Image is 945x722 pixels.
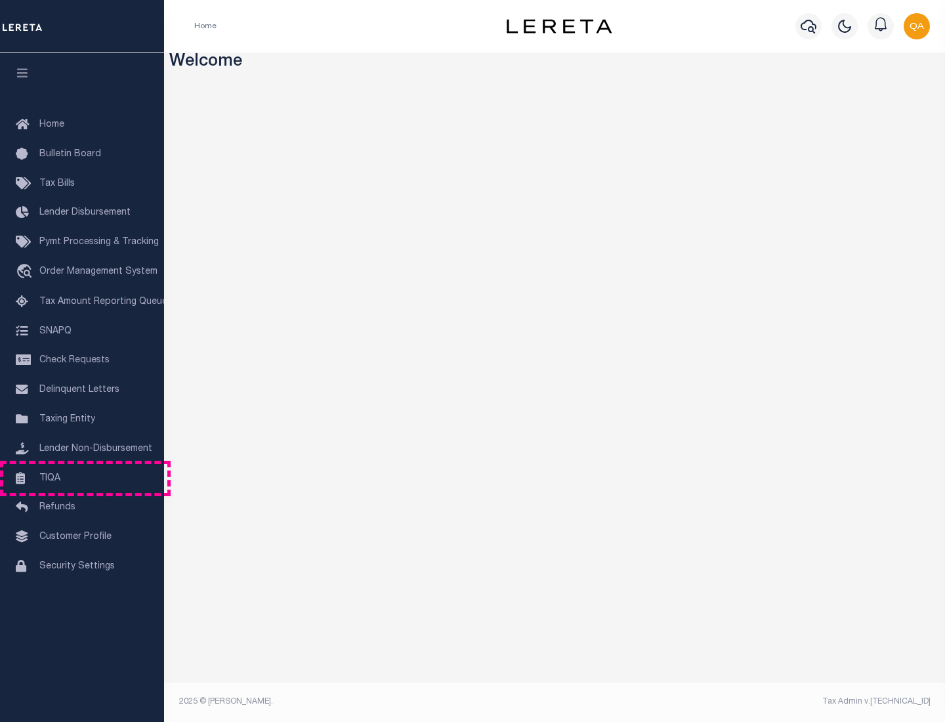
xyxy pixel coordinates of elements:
[169,53,940,73] h3: Welcome
[39,267,157,276] span: Order Management System
[39,562,115,571] span: Security Settings
[39,297,167,307] span: Tax Amount Reporting Queue
[39,326,72,335] span: SNAPQ
[39,503,75,512] span: Refunds
[194,20,217,32] li: Home
[39,385,119,394] span: Delinquent Letters
[507,19,612,33] img: logo-dark.svg
[904,13,930,39] img: svg+xml;base64,PHN2ZyB4bWxucz0iaHR0cDovL3d3dy53My5vcmcvMjAwMC9zdmciIHBvaW50ZXItZXZlbnRzPSJub25lIi...
[169,696,555,708] div: 2025 © [PERSON_NAME].
[39,120,64,129] span: Home
[39,356,110,365] span: Check Requests
[39,238,159,247] span: Pymt Processing & Tracking
[39,415,95,424] span: Taxing Entity
[39,208,131,217] span: Lender Disbursement
[39,473,60,482] span: TIQA
[39,444,152,454] span: Lender Non-Disbursement
[39,150,101,159] span: Bulletin Board
[16,264,37,281] i: travel_explore
[39,532,112,541] span: Customer Profile
[39,179,75,188] span: Tax Bills
[564,696,931,708] div: Tax Admin v.[TECHNICAL_ID]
